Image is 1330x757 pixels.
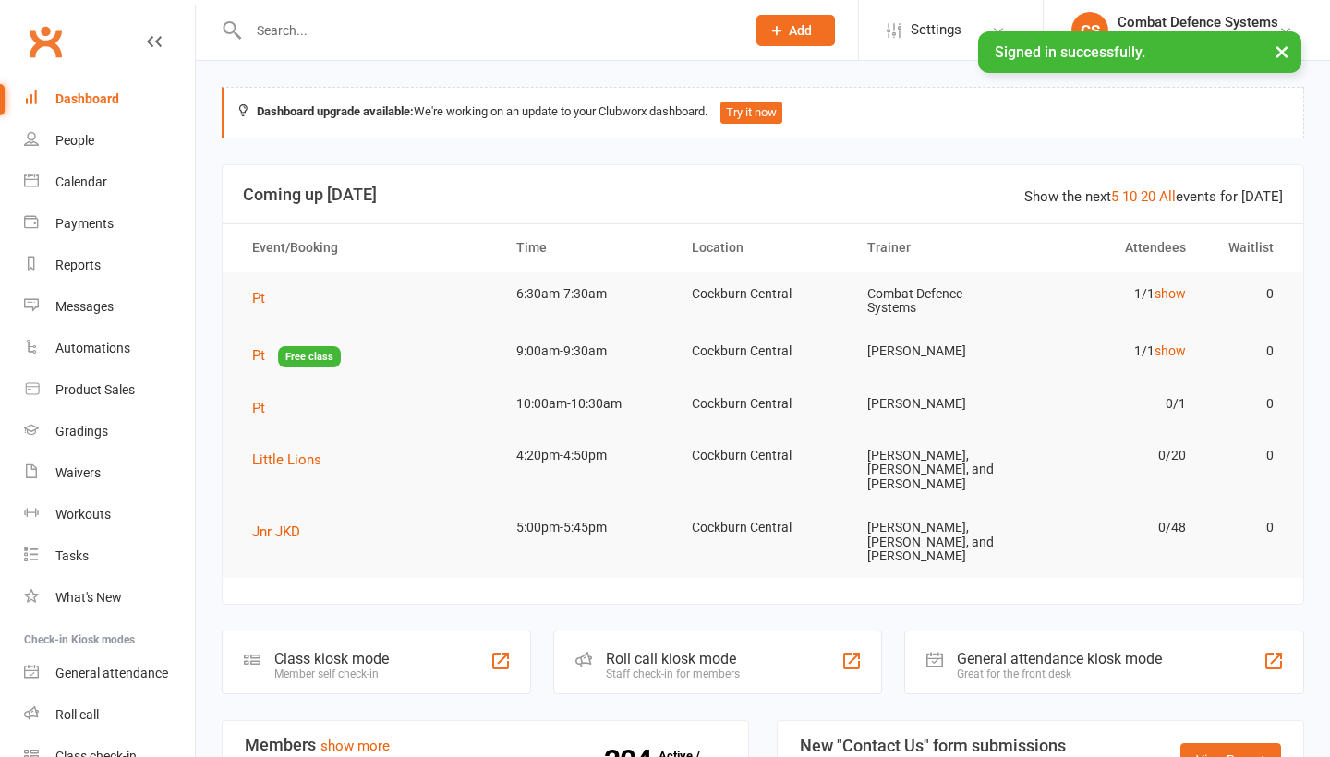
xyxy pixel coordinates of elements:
[1159,188,1176,205] a: All
[1203,330,1290,373] td: 0
[720,102,782,124] button: Try it now
[500,224,675,271] th: Time
[24,577,195,619] a: What's New
[1203,224,1290,271] th: Waitlist
[675,330,851,373] td: Cockburn Central
[24,245,195,286] a: Reports
[24,452,195,494] a: Waivers
[1203,434,1290,477] td: 0
[55,341,130,355] div: Automations
[278,346,341,367] span: Free class
[257,104,414,118] strong: Dashboard upgrade available:
[1203,272,1290,316] td: 0
[252,344,341,367] button: PtFree class
[800,737,1092,755] h3: New "Contact Us" form submissions
[55,299,114,314] div: Messages
[1026,272,1202,316] td: 1/1
[252,449,334,471] button: Little Lions
[1203,382,1290,426] td: 0
[789,23,812,38] span: Add
[957,650,1162,667] div: General attendance kiosk mode
[1026,506,1202,549] td: 0/48
[500,434,675,477] td: 4:20pm-4:50pm
[851,434,1026,506] td: [PERSON_NAME], [PERSON_NAME], and [PERSON_NAME]
[957,667,1162,680] div: Great for the front desk
[851,224,1026,271] th: Trainer
[55,465,101,480] div: Waivers
[252,347,265,364] span: Pt
[24,369,195,411] a: Product Sales
[1155,286,1186,301] a: show
[24,286,195,328] a: Messages
[22,18,68,65] a: Clubworx
[243,186,1283,204] h3: Coming up [DATE]
[236,224,500,271] th: Event/Booking
[675,224,851,271] th: Location
[606,650,740,667] div: Roll call kiosk mode
[55,216,114,231] div: Payments
[24,411,195,452] a: Gradings
[55,174,107,189] div: Calendar
[1118,14,1278,30] div: Combat Defence Systems
[851,382,1026,426] td: [PERSON_NAME]
[24,78,195,120] a: Dashboard
[55,548,89,563] div: Tasks
[675,434,851,477] td: Cockburn Central
[55,424,108,439] div: Gradings
[24,653,195,694] a: General attendance kiosk mode
[851,330,1026,373] td: [PERSON_NAME]
[252,400,265,416] span: Pt
[55,590,122,605] div: What's New
[500,506,675,549] td: 5:00pm-5:45pm
[1203,506,1290,549] td: 0
[24,328,195,369] a: Automations
[911,9,961,51] span: Settings
[1026,224,1202,271] th: Attendees
[675,382,851,426] td: Cockburn Central
[24,694,195,736] a: Roll call
[1026,434,1202,477] td: 0/20
[1122,188,1137,205] a: 10
[245,736,726,754] h3: Members
[500,272,675,316] td: 6:30am-7:30am
[55,258,101,272] div: Reports
[55,707,99,722] div: Roll call
[252,290,265,306] span: Pt
[274,650,389,667] div: Class kiosk mode
[675,272,851,316] td: Cockburn Central
[24,494,195,535] a: Workouts
[1024,186,1283,208] div: Show the next events for [DATE]
[55,133,94,148] div: People
[252,521,313,543] button: Jnr JKD
[55,507,111,522] div: Workouts
[995,43,1145,61] span: Signed in successfully.
[851,506,1026,578] td: [PERSON_NAME], [PERSON_NAME], and [PERSON_NAME]
[675,506,851,549] td: Cockburn Central
[1141,188,1155,205] a: 20
[1265,31,1299,71] button: ×
[55,91,119,106] div: Dashboard
[222,87,1304,138] div: We're working on an update to your Clubworx dashboard.
[1111,188,1118,205] a: 5
[500,382,675,426] td: 10:00am-10:30am
[252,287,278,309] button: Pt
[24,120,195,162] a: People
[243,18,732,43] input: Search...
[851,272,1026,330] td: Combat Defence Systems
[500,330,675,373] td: 9:00am-9:30am
[55,382,135,397] div: Product Sales
[55,666,168,680] div: General attendance
[24,162,195,203] a: Calendar
[756,15,835,46] button: Add
[1118,30,1278,47] div: Combat Defence Systems
[252,451,321,468] span: Little Lions
[606,667,740,680] div: Staff check-in for members
[1026,382,1202,426] td: 0/1
[24,203,195,245] a: Payments
[252,523,300,540] span: Jnr JKD
[1026,330,1202,373] td: 1/1
[252,397,278,419] button: Pt
[320,738,390,754] a: show more
[274,667,389,680] div: Member self check-in
[24,535,195,577] a: Tasks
